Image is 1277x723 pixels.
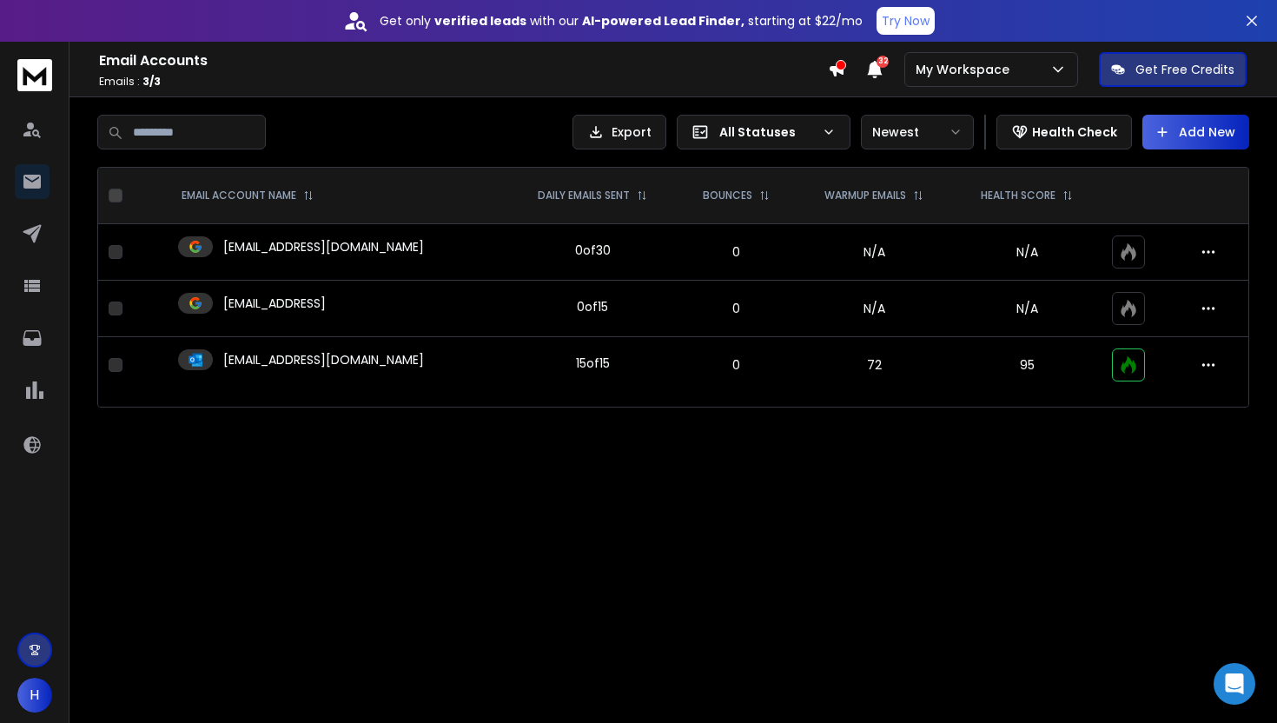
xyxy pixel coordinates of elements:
[142,74,161,89] span: 3 / 3
[996,115,1132,149] button: Health Check
[882,12,930,30] p: Try Now
[538,189,630,202] p: DAILY EMAILS SENT
[688,300,784,317] p: 0
[796,224,953,281] td: N/A
[576,355,610,372] div: 15 of 15
[963,243,1091,261] p: N/A
[963,300,1091,317] p: N/A
[572,115,666,149] button: Export
[577,298,608,315] div: 0 of 15
[916,61,1016,78] p: My Workspace
[796,337,953,394] td: 72
[575,242,611,259] div: 0 of 30
[1135,61,1234,78] p: Get Free Credits
[223,351,424,368] p: [EMAIL_ADDRESS][DOMAIN_NAME]
[1099,52,1247,87] button: Get Free Credits
[99,75,828,89] p: Emails :
[1142,115,1249,149] button: Add New
[380,12,863,30] p: Get only with our starting at $22/mo
[688,243,784,261] p: 0
[582,12,744,30] strong: AI-powered Lead Finder,
[719,123,815,141] p: All Statuses
[981,189,1055,202] p: HEALTH SCORE
[877,56,889,68] span: 32
[434,12,526,30] strong: verified leads
[99,50,828,71] h1: Email Accounts
[703,189,752,202] p: BOUNCES
[688,356,784,374] p: 0
[796,281,953,337] td: N/A
[182,189,314,202] div: EMAIL ACCOUNT NAME
[861,115,974,149] button: Newest
[17,678,52,713] button: H
[1032,123,1117,141] p: Health Check
[824,189,906,202] p: WARMUP EMAILS
[877,7,935,35] button: Try Now
[1214,663,1255,705] div: Open Intercom Messenger
[17,59,52,91] img: logo
[223,295,326,312] p: [EMAIL_ADDRESS]
[953,337,1102,394] td: 95
[223,238,424,255] p: [EMAIL_ADDRESS][DOMAIN_NAME]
